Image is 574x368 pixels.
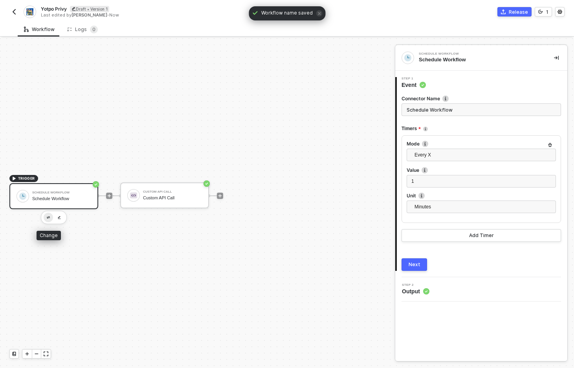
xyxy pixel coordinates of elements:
[407,167,556,173] label: Value
[422,167,428,173] img: icon-info
[24,26,55,33] div: Workflow
[90,26,98,33] sup: 0
[402,124,421,134] span: Timers
[497,7,532,17] button: Release
[402,287,429,295] span: Output
[402,229,561,242] button: Add Timer
[41,12,286,18] div: Last edited by - Now
[407,140,556,147] label: Mode
[34,351,39,356] span: icon-minus
[252,10,258,16] span: icon-check
[41,6,67,12] span: Yotpo Privy
[44,213,53,222] button: edit-cred
[70,6,109,12] div: Draft • Version 1
[402,81,426,89] span: Event
[130,192,137,199] img: icon
[404,54,411,61] img: integration-icon
[535,7,552,17] button: 1
[93,181,99,188] span: icon-success-page
[402,258,427,271] button: Next
[418,193,425,199] img: icon-info
[32,191,91,194] div: Schedule Workflow
[11,9,17,15] img: back
[546,9,548,15] div: 1
[55,213,64,222] button: edit-cred
[26,8,33,15] img: integration-icon
[402,77,426,80] span: Step 1
[9,7,19,17] button: back
[19,193,26,200] img: icon
[469,232,494,239] div: Add Timer
[143,190,202,193] div: Custom API Call
[411,178,414,184] span: 1
[143,195,202,201] div: Custom API Call
[414,149,551,161] span: Every X
[72,12,107,18] span: [PERSON_NAME]
[37,231,61,240] div: Change
[554,55,559,60] span: icon-collapse-right
[25,351,29,356] span: icon-play
[67,26,98,33] div: Logs
[423,127,428,131] img: icon-info
[395,77,567,271] div: Step 1Event Connector Nameicon-infoTimersicon-infoModeicon-infoEvery XValueicon-info1Uniticon-inf...
[538,9,543,14] span: icon-versioning
[18,175,35,182] span: TRIGGER
[402,95,561,102] label: Connector Name
[422,141,428,147] img: icon-info
[107,193,112,198] span: icon-play
[72,7,76,11] span: icon-edit
[509,9,528,15] div: Release
[419,52,537,55] div: Schedule Workflow
[204,180,210,187] span: icon-success-page
[261,9,313,17] span: Workflow name saved
[557,9,562,14] span: icon-settings
[414,201,551,213] span: Minutes
[44,351,48,356] span: icon-expand
[32,196,91,201] div: Schedule Workflow
[442,96,449,102] img: icon-info
[316,10,322,17] span: icon-close
[402,283,429,287] span: Step 2
[218,193,222,198] span: icon-play
[47,216,50,219] img: edit-cred
[409,261,420,268] div: Next
[501,9,506,14] span: icon-commerce
[402,103,561,116] input: Enter description
[419,56,541,63] div: Schedule Workflow
[58,216,61,219] img: edit-cred
[12,176,17,181] span: icon-play
[407,192,556,199] label: Unit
